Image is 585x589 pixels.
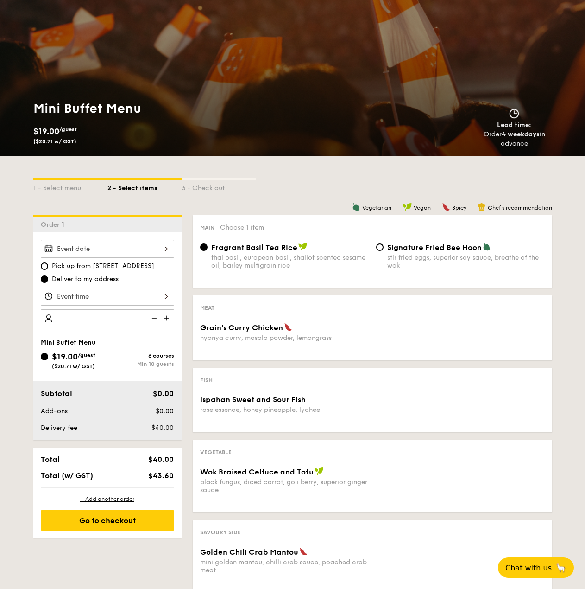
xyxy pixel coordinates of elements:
[200,395,306,404] span: Ispahan Sweet and Sour Fish
[107,352,174,359] div: 6 courses
[151,424,174,432] span: $40.00
[52,352,78,362] span: $19.00
[78,352,95,359] span: /guest
[52,262,154,271] span: Pick up from [STREET_ADDRESS]
[33,100,289,117] h1: Mini Buffet Menu
[41,495,174,503] div: + Add another order
[387,254,545,269] div: stir fried eggs, superior soy sauce, breathe of the wok
[488,205,552,211] span: Chef's recommendation
[41,471,93,480] span: Total (w/ GST)
[33,126,59,136] span: $19.00
[41,221,68,229] span: Order 1
[442,203,450,211] img: icon-spicy.37a8142b.svg
[298,243,308,251] img: icon-vegan.f8ff3823.svg
[220,224,264,231] span: Choose 1 item
[59,126,77,133] span: /guest
[107,361,174,367] div: Min 10 guests
[148,471,174,480] span: $43.60
[41,455,60,464] span: Total
[41,262,48,270] input: Pick up from [STREET_ADDRESS]
[387,243,482,252] span: Signature Fried Bee Hoon
[200,305,214,311] span: Meat
[352,203,360,211] img: icon-vegetarian.fe4039eb.svg
[200,243,208,251] input: Fragrant Basil Tea Ricethai basil, european basil, shallot scented sesame oil, barley multigrain ...
[41,510,174,531] div: Go to checkout
[52,275,119,284] span: Deliver to my address
[160,309,174,327] img: icon-add.58712e84.svg
[52,363,95,370] span: ($20.71 w/ GST)
[200,558,369,574] div: mini golden mantou, chilli crab sauce, poached crab meat
[146,309,160,327] img: icon-reduce.1d2dbef1.svg
[182,180,256,193] div: 3 - Check out
[502,130,540,138] strong: 4 weekdays
[478,203,486,211] img: icon-chef-hat.a58ddaea.svg
[299,547,308,556] img: icon-spicy.37a8142b.svg
[156,407,174,415] span: $0.00
[403,203,412,211] img: icon-vegan.f8ff3823.svg
[414,205,431,211] span: Vegan
[473,130,556,148] div: Order in advance
[41,275,48,283] input: Deliver to my address
[483,243,491,251] img: icon-vegetarian.fe4039eb.svg
[362,205,391,211] span: Vegetarian
[452,205,466,211] span: Spicy
[33,138,76,145] span: ($20.71 w/ GST)
[200,478,369,494] div: black fungus, diced carrot, goji berry, superior ginger sauce
[41,288,174,306] input: Event time
[505,563,552,572] span: Chat with us
[376,243,384,251] input: Signature Fried Bee Hoonstir fried eggs, superior soy sauce, breathe of the wok
[211,254,369,269] div: thai basil, european basil, shallot scented sesame oil, barley multigrain rice
[200,224,214,231] span: Main
[200,334,369,342] div: nyonya curry, masala powder, lemongrass
[153,389,174,398] span: $0.00
[41,339,96,346] span: Mini Buffet Menu
[200,548,298,557] span: Golden Chili Crab Mantou
[555,563,566,573] span: 🦙
[41,424,77,432] span: Delivery fee
[107,180,182,193] div: 2 - Select items
[148,455,174,464] span: $40.00
[41,407,68,415] span: Add-ons
[284,323,292,331] img: icon-spicy.37a8142b.svg
[507,109,521,119] img: icon-clock.2db775ea.svg
[200,467,314,476] span: Wok Braised Celtuce and Tofu
[498,557,574,578] button: Chat with us🦙
[41,389,72,398] span: Subtotal
[33,180,107,193] div: 1 - Select menu
[41,240,174,258] input: Event date
[41,353,48,360] input: $19.00/guest($20.71 w/ GST)6 coursesMin 10 guests
[200,323,283,332] span: Grain's Curry Chicken
[200,377,213,384] span: Fish
[497,121,531,129] span: Lead time:
[200,406,369,414] div: rose essence, honey pineapple, lychee
[200,449,232,455] span: Vegetable
[200,529,241,536] span: Savoury Side
[211,243,297,252] span: Fragrant Basil Tea Rice
[315,467,324,475] img: icon-vegan.f8ff3823.svg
